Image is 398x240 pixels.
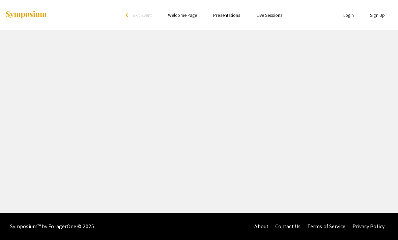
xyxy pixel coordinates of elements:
a: Contact Us [275,223,301,230]
span: Exit Event [133,12,152,18]
a: About [254,223,268,230]
a: Privacy Policy [352,223,385,230]
a: Login [343,12,354,18]
div: Symposium™ by ForagerOne © 2025 [10,213,94,240]
div: arrow_back_ios [126,13,130,17]
img: Symposium by ForagerOne [5,10,47,20]
a: Live Sessions [257,12,282,18]
a: Presentations [213,12,240,18]
a: Sign Up [370,12,385,18]
a: Welcome Page [168,12,197,18]
a: Terms of Service [307,223,346,230]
